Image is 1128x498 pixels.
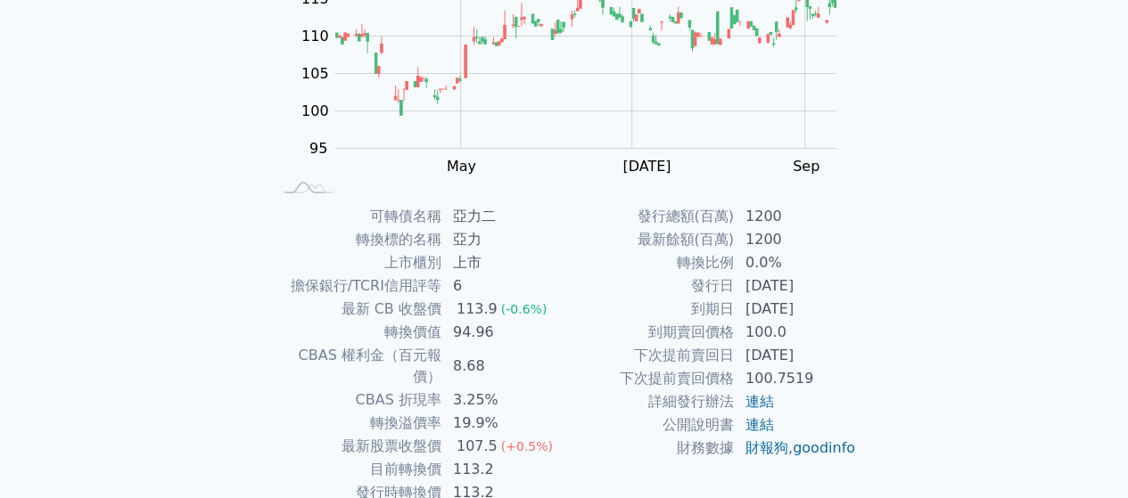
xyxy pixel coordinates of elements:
td: 擔保銀行/TCRI信用評等 [272,274,442,298]
tspan: 100 [301,102,329,119]
a: 連結 [745,393,774,410]
td: 19.9% [442,412,564,435]
span: (+0.5%) [501,439,553,453]
td: 發行總額(百萬) [564,205,735,228]
td: [DATE] [735,344,857,367]
td: 最新餘額(百萬) [564,228,735,251]
tspan: 105 [301,65,329,82]
td: 轉換溢價率 [272,412,442,435]
td: 上市櫃別 [272,251,442,274]
td: [DATE] [735,274,857,298]
td: 可轉債名稱 [272,205,442,228]
div: 113.9 [453,298,501,320]
tspan: May [447,158,476,175]
td: 3.25% [442,388,564,412]
td: 下次提前賣回日 [564,344,735,367]
td: 最新 CB 收盤價 [272,298,442,321]
td: 6 [442,274,564,298]
td: 轉換比例 [564,251,735,274]
td: 94.96 [442,321,564,344]
td: 到期日 [564,298,735,321]
td: 上市 [442,251,564,274]
td: 轉換價值 [272,321,442,344]
td: 財務數據 [564,437,735,460]
td: 113.2 [442,458,564,481]
td: 0.0% [735,251,857,274]
td: 1200 [735,228,857,251]
td: 下次提前賣回價格 [564,367,735,390]
span: (-0.6%) [501,302,548,316]
td: 亞力 [442,228,564,251]
td: 轉換標的名稱 [272,228,442,251]
td: 8.68 [442,344,564,388]
td: 亞力二 [442,205,564,228]
td: [DATE] [735,298,857,321]
td: CBAS 權利金（百元報價） [272,344,442,388]
a: 連結 [745,416,774,433]
td: 詳細發行辦法 [564,390,735,413]
td: 最新股票收盤價 [272,435,442,458]
td: CBAS 折現率 [272,388,442,412]
tspan: Sep [793,158,819,175]
tspan: [DATE] [622,158,671,175]
td: 發行日 [564,274,735,298]
a: goodinfo [793,439,855,456]
tspan: 110 [301,28,329,45]
div: 107.5 [453,436,501,457]
td: 100.7519 [735,367,857,390]
td: 目前轉換價 [272,458,442,481]
td: 1200 [735,205,857,228]
td: , [735,437,857,460]
tspan: 95 [309,140,327,157]
td: 100.0 [735,321,857,344]
a: 財報狗 [745,439,788,456]
td: 到期賣回價格 [564,321,735,344]
td: 公開說明書 [564,413,735,437]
